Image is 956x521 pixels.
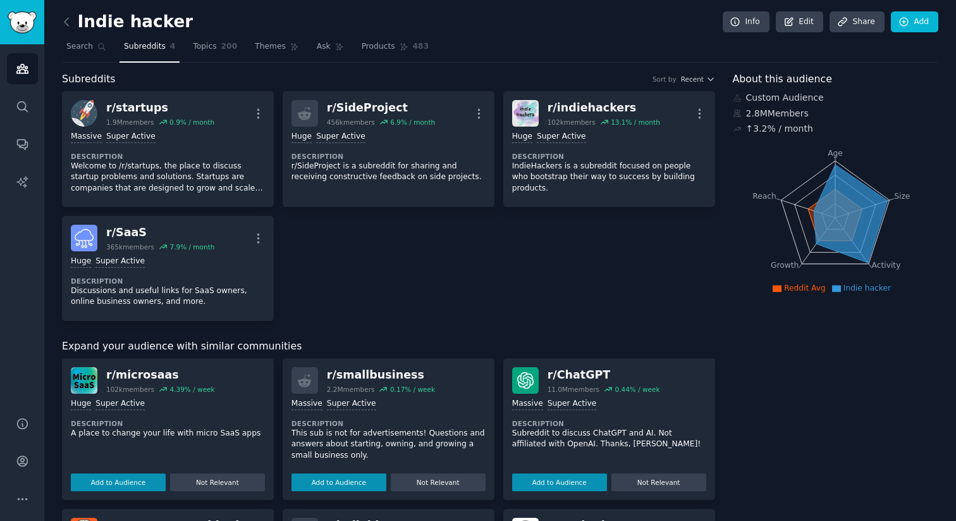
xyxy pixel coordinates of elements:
button: Add to Audience [71,474,166,491]
div: Huge [71,256,91,268]
div: 102k members [548,118,596,127]
button: Not Relevant [611,474,706,491]
div: 13.1 % / month [611,118,660,127]
a: startupsr/startups1.9Mmembers0.9% / monthMassiveSuper ActiveDescriptionWelcome to /r/startups, th... [62,91,274,207]
div: r/ SideProject [327,100,435,116]
div: 7.9 % / month [169,242,214,251]
span: Search [66,41,93,53]
div: 456k members [327,118,375,127]
span: Reddit Avg [784,284,826,292]
button: Add to Audience [291,474,386,491]
div: Massive [512,398,543,410]
div: 0.9 % / month [169,118,214,127]
div: 11.0M members [548,385,599,394]
span: Topics [193,41,216,53]
button: Not Relevant [391,474,486,491]
a: Share [830,11,884,33]
tspan: Age [828,149,843,158]
div: r/ smallbusiness [327,367,435,383]
div: 365k members [106,242,154,251]
div: r/ indiehackers [548,100,660,116]
p: IndieHackers is a subreddit focused on people who bootstrap their way to success by building prod... [512,161,706,194]
button: Add to Audience [512,474,607,491]
div: Massive [71,131,102,143]
div: 6.9 % / month [390,118,435,127]
div: Huge [512,131,532,143]
div: ↑ 3.2 % / month [746,122,813,135]
div: r/ ChatGPT [548,367,660,383]
dt: Description [71,277,265,286]
span: Expand your audience with similar communities [62,339,302,355]
span: Products [362,41,395,53]
a: r/SideProject456kmembers6.9% / monthHugeSuper ActiveDescriptionr/SideProject is a subreddit for s... [283,91,494,207]
span: Themes [255,41,286,53]
span: Subreddits [62,72,116,87]
div: r/ microsaas [106,367,215,383]
tspan: Activity [871,261,900,270]
dt: Description [71,419,265,428]
p: Subreddit to discuss ChatGPT and AI. Not affiliated with OpenAI. Thanks, [PERSON_NAME]! [512,428,706,450]
a: Search [62,37,111,63]
img: startups [71,100,97,127]
div: Super Active [95,256,145,268]
dt: Description [291,152,486,161]
img: GummySearch logo [8,11,37,34]
p: A place to change your life with micro SaaS apps [71,428,265,439]
p: Discussions and useful links for SaaS owners, online business owners, and more. [71,286,265,308]
p: This sub is not for advertisements! Questions and answers about starting, owning, and growing a s... [291,428,486,461]
a: Topics200 [188,37,242,63]
span: 483 [413,41,429,53]
a: Info [723,11,769,33]
img: indiehackers [512,100,539,127]
div: 2.8M Members [733,107,939,120]
span: 200 [221,41,238,53]
div: Super Active [327,398,376,410]
dt: Description [291,419,486,428]
dt: Description [512,419,706,428]
span: Indie hacker [843,284,891,292]
a: Ask [312,37,348,63]
div: 0.17 % / week [390,385,435,394]
div: Huge [291,131,312,143]
a: Edit [776,11,823,33]
tspan: Growth [771,261,799,270]
tspan: Size [894,191,910,200]
div: Super Active [95,398,145,410]
span: 4 [170,41,176,53]
div: r/ startups [106,100,214,116]
div: Custom Audience [733,91,939,104]
div: Super Active [106,131,156,143]
tspan: Reach [752,191,776,200]
div: r/ SaaS [106,225,214,241]
div: 0.44 % / week [615,385,659,394]
a: Themes [250,37,303,63]
span: Subreddits [124,41,166,53]
div: Massive [291,398,322,410]
div: 102k members [106,385,154,394]
div: Sort by [653,75,677,84]
div: 4.39 % / week [169,385,214,394]
dt: Description [71,152,265,161]
div: Super Active [537,131,586,143]
a: Add [891,11,938,33]
img: ChatGPT [512,367,539,394]
button: Not Relevant [170,474,265,491]
span: Ask [317,41,331,53]
dt: Description [512,152,706,161]
p: Welcome to /r/startups, the place to discuss startup problems and solutions. Startups are compani... [71,161,265,194]
a: Products483 [357,37,433,63]
span: About this audience [733,72,832,87]
img: SaaS [71,225,97,251]
h2: Indie hacker [62,12,193,32]
button: Recent [681,75,715,84]
div: Huge [71,398,91,410]
span: Recent [681,75,704,84]
a: SaaSr/SaaS365kmembers7.9% / monthHugeSuper ActiveDescriptionDiscussions and useful links for SaaS... [62,216,274,321]
img: microsaas [71,367,97,394]
a: Subreddits4 [120,37,180,63]
a: indiehackersr/indiehackers102kmembers13.1% / monthHugeSuper ActiveDescriptionIndieHackers is a su... [503,91,715,207]
div: Super Active [316,131,365,143]
p: r/SideProject is a subreddit for sharing and receiving constructive feedback on side projects. [291,161,486,183]
div: 1.9M members [106,118,154,127]
div: 2.2M members [327,385,375,394]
